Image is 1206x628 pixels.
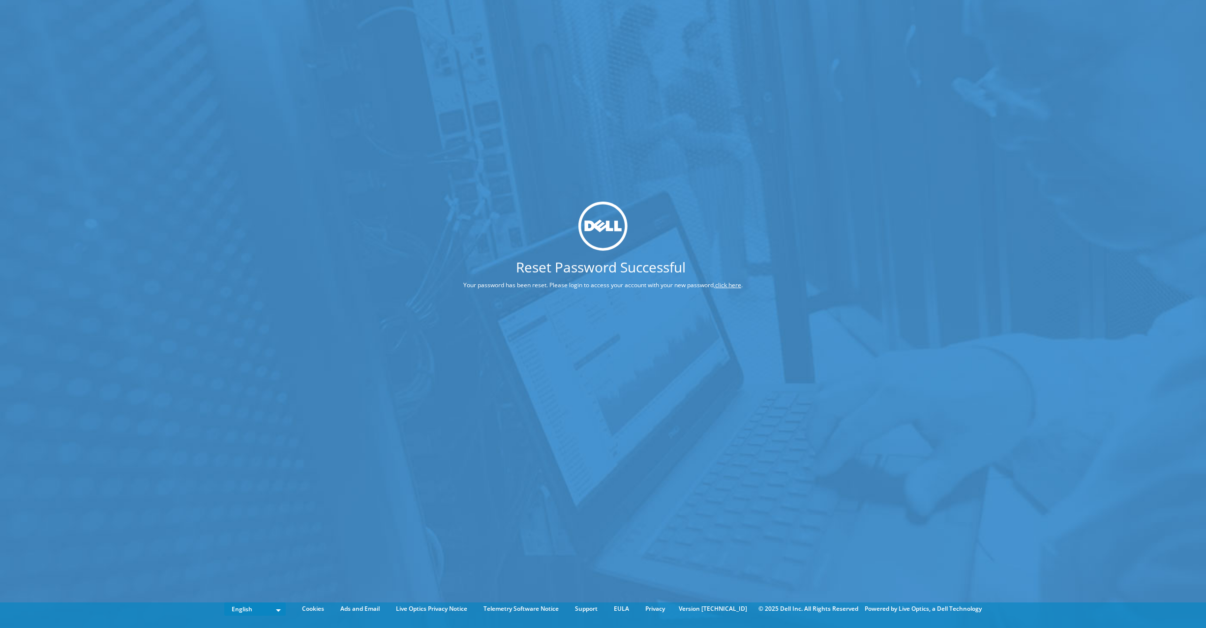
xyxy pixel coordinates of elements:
a: click here [715,280,741,289]
li: © 2025 Dell Inc. All Rights Reserved [754,603,863,614]
a: Support [568,603,605,614]
p: Your password has been reset. Please login to access your account with your new password, . [426,279,780,290]
h1: Reset Password Successful [426,260,775,273]
a: Cookies [295,603,332,614]
a: Privacy [638,603,672,614]
li: Powered by Live Optics, a Dell Technology [865,603,982,614]
a: Ads and Email [333,603,387,614]
li: Version [TECHNICAL_ID] [674,603,752,614]
img: dell_svg_logo.svg [578,202,628,251]
a: EULA [606,603,636,614]
a: Live Optics Privacy Notice [389,603,475,614]
a: Telemetry Software Notice [476,603,566,614]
